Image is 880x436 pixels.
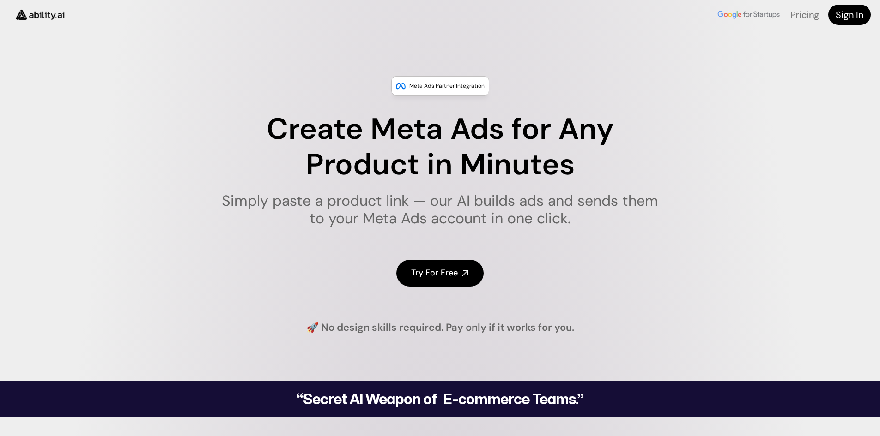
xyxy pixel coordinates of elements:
a: Pricing [790,9,819,21]
h1: Simply paste a product link — our AI builds ads and sends them to your Meta Ads account in one cl... [216,192,664,227]
a: Try For Free [396,260,484,286]
h1: Create Meta Ads for Any Product in Minutes [216,112,664,183]
a: Sign In [828,5,871,25]
p: Meta Ads Partner Integration [409,81,485,90]
h4: Try For Free [411,267,458,279]
h4: Sign In [836,8,863,21]
h2: “Secret AI Weapon of E-commerce Teams.” [273,392,607,406]
h4: 🚀 No design skills required. Pay only if it works for you. [306,321,574,335]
